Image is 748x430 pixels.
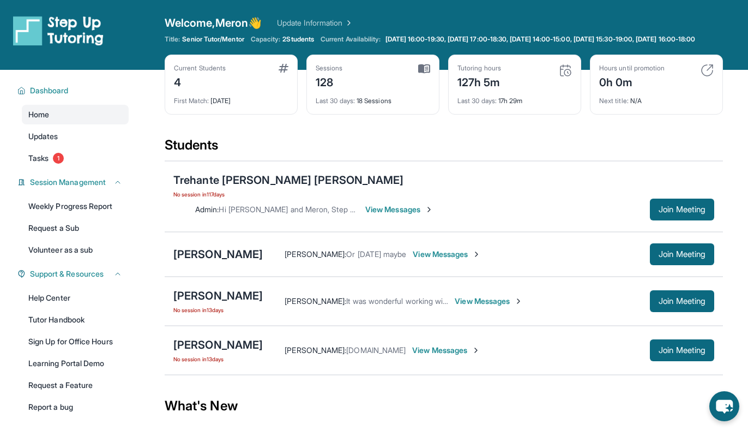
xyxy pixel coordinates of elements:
div: 128 [316,73,343,90]
button: Join Meeting [650,199,714,220]
span: Title: [165,35,180,44]
span: Support & Resources [30,268,104,279]
span: No session in 117 days [173,190,404,199]
img: Chevron-Right [514,297,523,306]
span: 1 [53,153,64,164]
a: Updates [22,127,129,146]
a: Home [22,105,129,124]
button: Session Management [26,177,122,188]
a: Request a Feature [22,375,129,395]
span: [PERSON_NAME] : [285,296,346,306]
span: Session Management [30,177,106,188]
div: What's New [165,382,723,430]
img: card [559,64,572,77]
span: Capacity: [251,35,281,44]
span: [DOMAIN_NAME] [346,345,406,355]
button: Join Meeting [650,290,714,312]
img: Chevron Right [342,17,353,28]
div: Sessions [316,64,343,73]
img: Chevron-Right [472,346,480,355]
button: Support & Resources [26,268,122,279]
a: Tasks1 [22,148,129,168]
span: Welcome, Meron 👋 [165,15,262,31]
span: Or [DATE] maybe [346,249,406,259]
span: View Messages [365,204,433,215]
div: Hours until promotion [599,64,665,73]
div: [DATE] [174,90,288,105]
img: card [418,64,430,74]
span: Last 30 days : [457,97,497,105]
span: Home [28,109,49,120]
a: Update Information [277,17,353,28]
div: Current Students [174,64,226,73]
span: Next title : [599,97,629,105]
span: First Match : [174,97,209,105]
a: Request a Sub [22,218,129,238]
span: [PERSON_NAME] : [285,345,346,355]
a: Learning Portal Demo [22,354,129,373]
button: Join Meeting [650,243,714,265]
span: [PERSON_NAME] : [285,249,346,259]
button: Dashboard [26,85,122,96]
span: Dashboard [30,85,69,96]
a: Help Center [22,288,129,308]
span: Admin : [195,205,219,214]
img: Chevron-Right [472,250,481,259]
span: View Messages [455,296,523,307]
span: Senior Tutor/Mentor [182,35,244,44]
div: N/A [599,90,714,105]
a: Weekly Progress Report [22,196,129,216]
span: Current Availability: [321,35,381,44]
span: Updates [28,131,58,142]
img: logo [13,15,104,46]
div: [PERSON_NAME] [173,247,263,262]
div: [PERSON_NAME] [173,337,263,353]
span: Join Meeting [659,298,705,304]
div: 18 Sessions [316,90,430,105]
div: 127h 5m [457,73,501,90]
div: 4 [174,73,226,90]
a: Sign Up for Office Hours [22,332,129,351]
span: 2 Students [282,35,314,44]
img: Chevron-Right [425,205,433,214]
div: Students [165,136,723,160]
div: 0h 0m [599,73,665,90]
span: Last 30 days : [316,97,355,105]
div: 17h 29m [457,90,572,105]
div: Tutoring hours [457,64,501,73]
img: card [701,64,714,77]
span: Join Meeting [659,251,705,258]
span: No session in 13 days [173,306,263,314]
button: Join Meeting [650,339,714,361]
span: Join Meeting [659,206,705,213]
a: Tutor Handbook [22,310,129,330]
span: Join Meeting [659,347,705,354]
img: card [279,64,288,73]
span: View Messages [413,249,481,260]
a: [DATE] 16:00-19:30, [DATE] 17:00-18:30, [DATE] 14:00-15:00, [DATE] 15:30-19:00, [DATE] 16:00-18:00 [383,35,698,44]
span: [DATE] 16:00-19:30, [DATE] 17:00-18:30, [DATE] 14:00-15:00, [DATE] 15:30-19:00, [DATE] 16:00-18:00 [385,35,696,44]
a: Report a bug [22,397,129,417]
span: View Messages [412,345,480,356]
a: Volunteer as a sub [22,240,129,260]
span: No session in 13 days [173,355,263,363]
button: chat-button [709,391,739,421]
div: Trehante [PERSON_NAME] [PERSON_NAME] [173,172,404,188]
span: Tasks [28,153,49,164]
div: [PERSON_NAME] [173,288,263,303]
